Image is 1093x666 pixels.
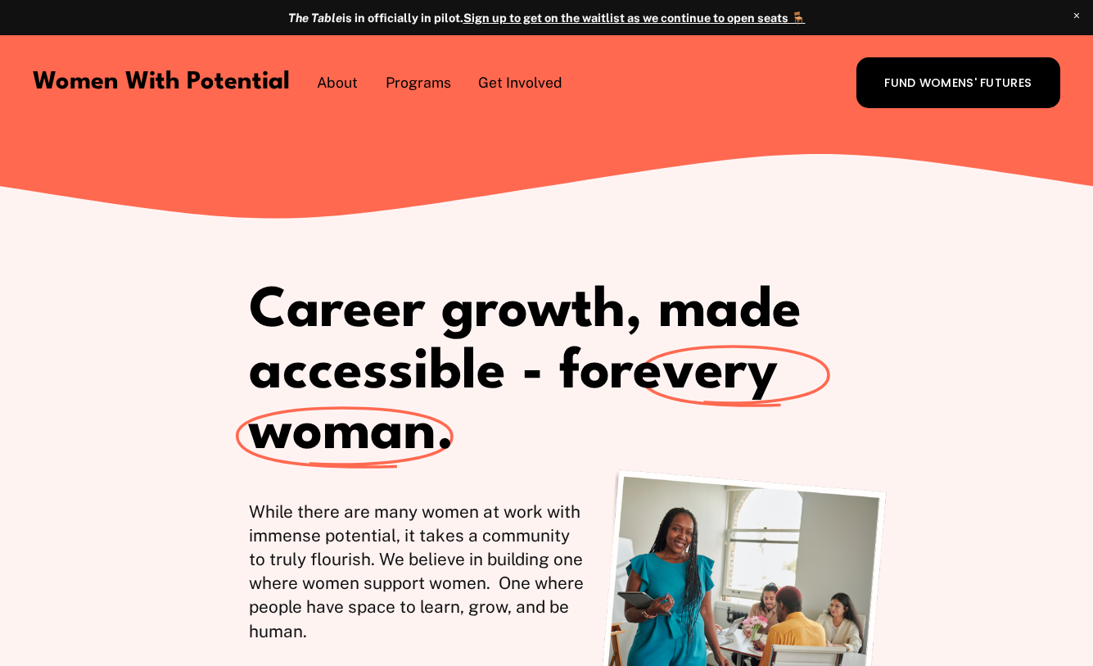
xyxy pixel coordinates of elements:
[288,11,342,25] em: The Table
[249,282,931,464] h1: Career growth, made accessible - for .
[856,57,1060,109] a: FUND WOMENS' FUTURES
[463,11,806,25] a: Sign up to get on the waitlist as we continue to open seats 🪑
[249,347,793,461] span: every woman
[478,71,562,94] a: folder dropdown
[386,73,451,93] span: Programs
[33,70,290,94] a: Women With Potential
[288,11,463,25] strong: is in officially in pilot.
[249,500,585,643] p: While there are many women at work with immense potential, it takes a community to truly flourish...
[386,71,451,94] a: folder dropdown
[478,73,562,93] span: Get Involved
[317,71,358,94] a: folder dropdown
[317,73,358,93] span: About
